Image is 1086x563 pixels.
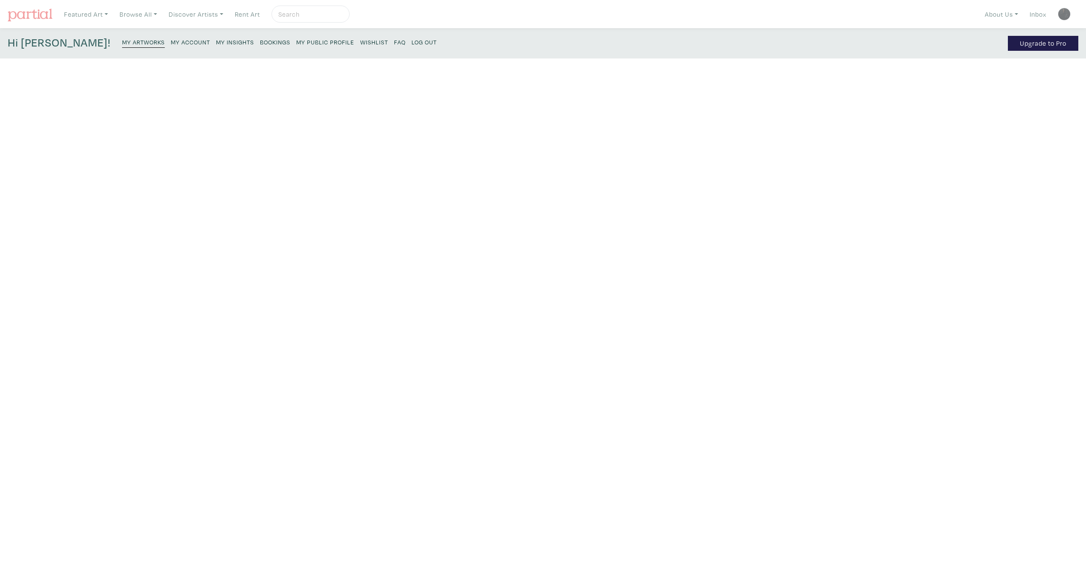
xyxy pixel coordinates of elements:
[1008,36,1078,51] a: Upgrade to Pro
[1026,6,1050,23] a: Inbox
[171,38,210,46] small: My Account
[360,36,388,47] a: Wishlist
[296,38,354,46] small: My Public Profile
[60,6,112,23] a: Featured Art
[394,36,406,47] a: FAQ
[277,9,342,20] input: Search
[216,38,254,46] small: My Insights
[165,6,227,23] a: Discover Artists
[1058,8,1071,20] img: phpThumb.php
[122,38,165,46] small: My Artworks
[116,6,161,23] a: Browse All
[394,38,406,46] small: FAQ
[260,36,290,47] a: Bookings
[412,38,437,46] small: Log Out
[296,36,354,47] a: My Public Profile
[360,38,388,46] small: Wishlist
[981,6,1022,23] a: About Us
[171,36,210,47] a: My Account
[231,6,264,23] a: Rent Art
[412,36,437,47] a: Log Out
[8,36,111,51] h4: Hi [PERSON_NAME]!
[216,36,254,47] a: My Insights
[122,36,165,48] a: My Artworks
[260,38,290,46] small: Bookings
